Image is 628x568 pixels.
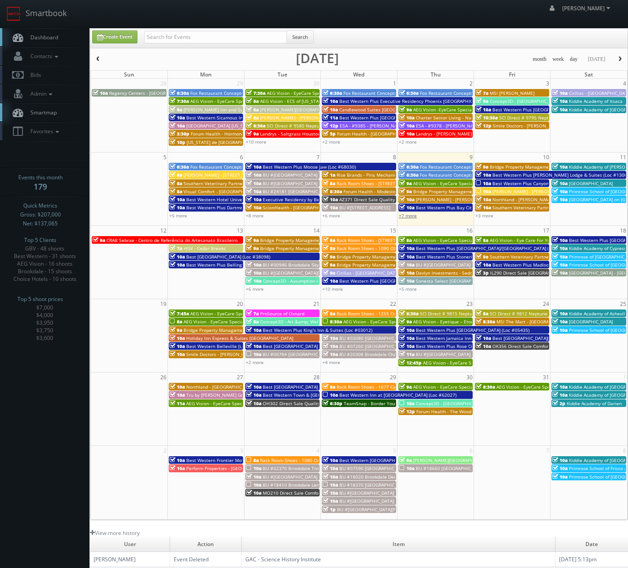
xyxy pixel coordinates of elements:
[260,131,334,137] span: Landrys - Saltgrass Houston SGGG
[170,245,182,251] span: 7a
[476,164,488,170] span: 9a
[170,351,185,357] span: 10a
[399,188,412,195] span: 9a
[552,270,568,276] span: 10a
[263,262,327,268] span: BU #00946 Brookdale Skyline
[191,131,318,137] span: Forum Health - Hormones by Design - New Braunfels Clinic
[170,392,185,398] span: 10a
[267,90,429,96] span: AEG Vision - EyeCare Specialties of [US_STATE] – [PERSON_NAME] Eye Clinic
[246,114,259,121] span: 8a
[490,254,601,260] span: Southern Veterinary Partners - [GEOGRAPHIC_DATA]
[476,196,491,203] span: 10a
[323,392,338,398] span: 10a
[246,245,259,251] span: 9a
[322,212,340,219] a: +6 more
[187,139,310,145] span: [US_STATE] de [GEOGRAPHIC_DATA] - [GEOGRAPHIC_DATA]
[170,343,185,349] span: 10a
[569,98,623,104] span: Kiddie Academy of Itsaca
[416,335,500,341] span: Best Western Jamaica Inn (Loc #33141)
[413,237,601,243] span: AEG Vision - EyeCare Specialties of [US_STATE] – Elite Vision Care ([GEOGRAPHIC_DATA])
[552,392,568,398] span: 10a
[413,318,474,325] span: AEG Vision - Eyetique – Eton
[93,90,108,96] span: 10a
[246,164,261,170] span: 10a
[337,131,414,137] span: Forum Health - [GEOGRAPHIC_DATA]
[246,286,264,292] a: +6 more
[552,106,568,113] span: 10a
[552,188,568,195] span: 10a
[337,384,446,390] span: Rack Room Shoes - 1077 Carolina Premium Outlets
[186,204,312,211] span: Best Western Plus Dartmouth Hotel & Suites (Loc #65013)
[26,34,58,41] span: Dashboard
[323,270,335,276] span: 9a
[246,262,261,268] span: 10a
[339,106,471,113] span: Candlewood Suites [GEOGRAPHIC_DATA] [GEOGRAPHIC_DATA]
[186,335,293,341] span: Holiday Inn Express & Suites [GEOGRAPHIC_DATA]
[552,98,568,104] span: 10a
[263,164,356,170] span: Best Western Plus Moose Jaw (Loc #68030)
[26,127,61,135] span: Favorites
[490,98,561,104] span: Concept3D - [GEOGRAPHIC_DATA]
[399,360,422,366] span: 12:45p
[552,245,568,251] span: 10a
[170,172,182,178] span: 8a
[260,318,355,325] span: Concept3D - Art &amp; Wellness Enterprises
[323,384,335,390] span: 8a
[492,188,580,195] span: [PERSON_NAME] - [PERSON_NAME] Store
[549,54,567,65] button: week
[186,384,263,390] span: Northland - [GEOGRAPHIC_DATA] 21
[170,139,185,145] span: 10p
[416,343,520,349] span: Best Western Plus Rose City Suites (Loc #66042)
[399,343,414,349] span: 10a
[399,254,414,260] span: 10a
[323,335,338,341] span: 10a
[337,245,420,251] span: Rack Room Shoes - 1090 Olinda Center
[552,237,568,243] span: 10a
[490,310,615,317] span: SCI Direct # 9812 Neptune Society of [GEOGRAPHIC_DATA]
[186,196,313,203] span: Best Western Hotel Universel Drummondville (Loc #67019)
[170,262,185,268] span: 10a
[399,164,419,170] span: 6:30a
[339,278,453,284] span: Best Western Plus [GEOGRAPHIC_DATA] (Loc #05521)
[190,90,332,96] span: Fox Restaurant Concepts - Culinary Dropout - [GEOGRAPHIC_DATA]
[476,180,491,187] span: 10a
[340,123,405,129] span: ESA - #9385 - [PERSON_NAME]
[476,270,489,276] span: 3p
[322,286,343,292] a: +10 more
[246,204,261,211] span: 10a
[263,351,332,357] span: BU #00784 [GEOGRAPHIC_DATA]
[416,262,470,268] span: BU #[GEOGRAPHIC_DATA]
[263,278,338,284] span: Concept3D - Assumption University
[246,123,265,129] span: 8:30a
[399,90,419,96] span: 6:30a
[399,318,412,325] span: 9a
[562,4,613,12] span: [PERSON_NAME]
[323,204,338,211] span: 10a
[337,237,454,243] span: Rack Room Shoes - [STREET_ADDRESS][PERSON_NAME]
[399,262,414,268] span: 10a
[343,318,523,325] span: AEG Vision - EyeCare Specialties of [US_STATE] – Eyeworks of San Mateo Optometry
[260,114,371,121] span: [PERSON_NAME] - [PERSON_NAME] Columbus Circle
[413,180,573,187] span: AEG Vision - EyeCare Specialties of [US_STATE] – [PERSON_NAME] Eye Care
[337,172,438,178] span: Rise Brands - Pins Mechanical [PERSON_NAME]
[190,164,327,170] span: Fox Restaurant Concepts - [PERSON_NAME][GEOGRAPHIC_DATA]
[323,106,338,113] span: 10a
[399,172,419,178] span: 6:30a
[399,384,412,390] span: 9a
[246,310,259,317] span: 7a
[476,204,491,211] span: 10a
[552,318,568,325] span: 10a
[246,392,261,398] span: 10a
[170,318,182,325] span: 8a
[109,90,210,96] span: Regency Centers - [GEOGRAPHIC_DATA] (63020)
[416,131,529,137] span: Landrys - [PERSON_NAME] [PERSON_NAME] (shoot 2)
[399,123,414,129] span: 10a
[144,31,287,43] input: Search for Events
[339,114,453,121] span: Best Western Plus [GEOGRAPHIC_DATA] (Loc #35038)
[184,245,226,251] span: HGV - Cedar Breaks
[263,400,440,407] span: OH302 Direct Sale Quality Inn & Suites [GEOGRAPHIC_DATA] - [GEOGRAPHIC_DATA]
[323,90,342,96] span: 6:30a
[337,254,449,260] span: Bridge Property Management - [GEOGRAPHIC_DATA]
[476,114,498,121] span: 10:30a
[496,318,573,325] span: MSI The Mart - [GEOGRAPHIC_DATA]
